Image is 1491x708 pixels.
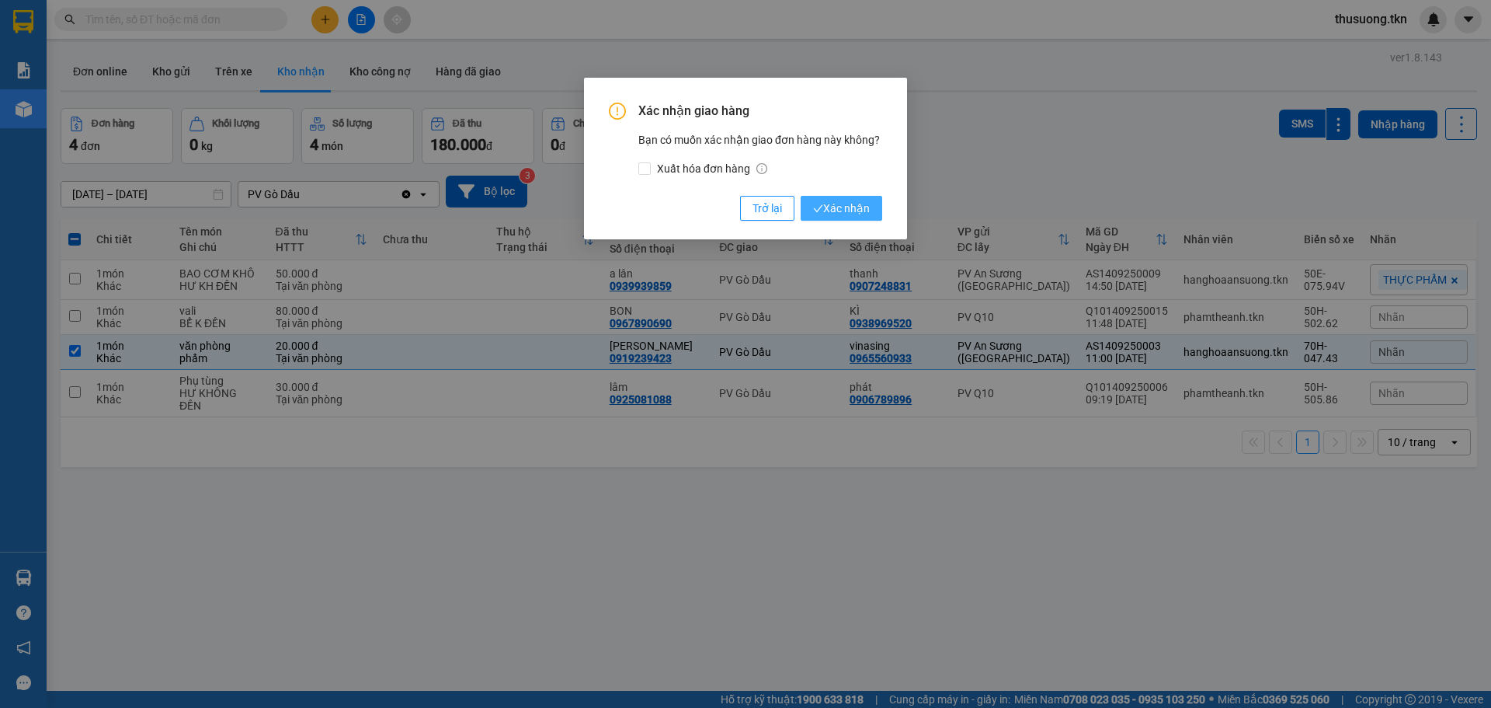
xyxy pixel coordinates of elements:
[801,196,882,221] button: checkXác nhận
[651,160,773,177] span: Xuất hóa đơn hàng
[145,58,649,77] li: Hotline: 1900 8153
[638,103,882,120] span: Xác nhận giao hàng
[19,113,174,138] b: GỬI : PV Gò Dầu
[145,38,649,58] li: [STREET_ADDRESS][PERSON_NAME]. [GEOGRAPHIC_DATA], Tỉnh [GEOGRAPHIC_DATA]
[740,196,794,221] button: Trở lại
[813,204,823,214] span: check
[638,131,882,177] div: Bạn có muốn xác nhận giao đơn hàng này không?
[756,163,767,174] span: info-circle
[19,19,97,97] img: logo.jpg
[752,200,782,217] span: Trở lại
[813,200,870,217] span: Xác nhận
[609,103,626,120] span: exclamation-circle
